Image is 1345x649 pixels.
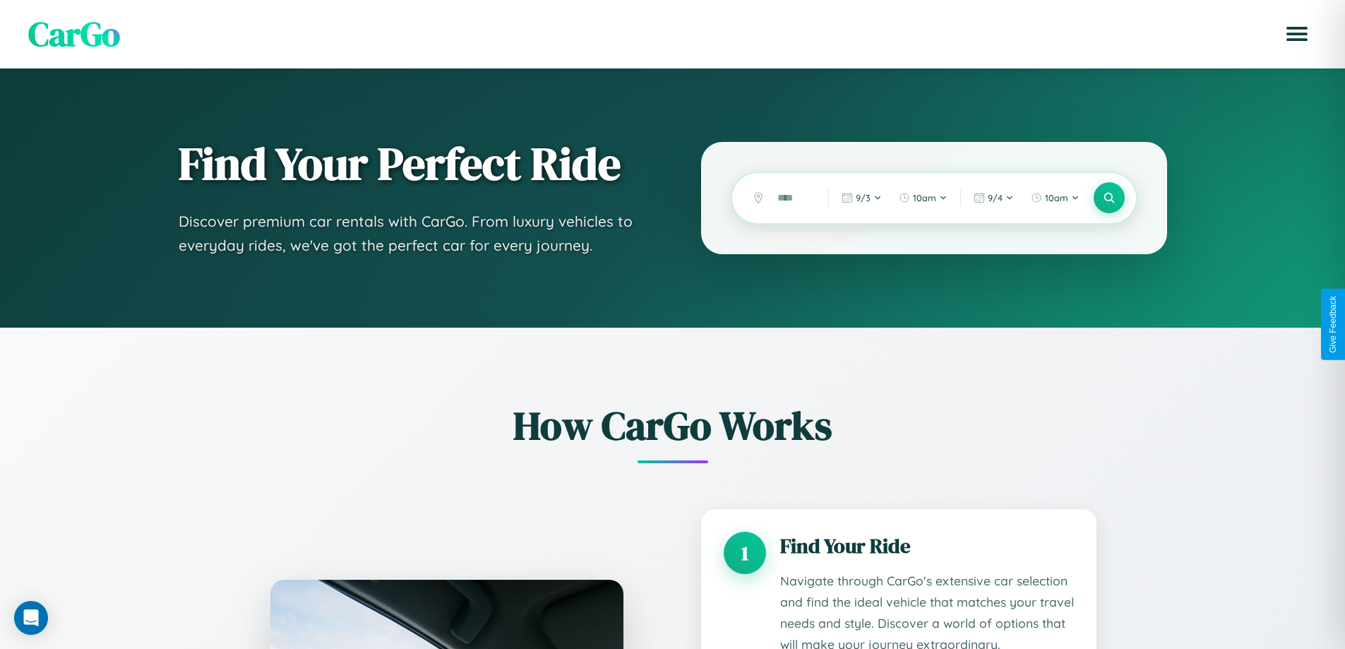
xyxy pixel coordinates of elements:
span: 9 / 4 [988,192,1003,203]
button: 10am [1024,186,1087,209]
button: Open menu [1277,14,1317,54]
div: Open Intercom Messenger [14,601,48,635]
div: 1 [724,532,766,574]
p: Discover premium car rentals with CarGo. From luxury vehicles to everyday rides, we've got the pe... [179,210,645,257]
div: Give Feedback [1328,296,1338,353]
span: 10am [913,192,936,203]
h3: Find Your Ride [780,532,1074,560]
h2: How CarGo Works [249,398,1096,453]
span: 9 / 3 [856,192,871,203]
button: 9/3 [835,186,889,209]
h1: Find Your Perfect Ride [179,139,645,189]
span: 10am [1045,192,1068,203]
button: 10am [892,186,955,209]
button: 9/4 [967,186,1021,209]
span: CarGo [28,11,120,57]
